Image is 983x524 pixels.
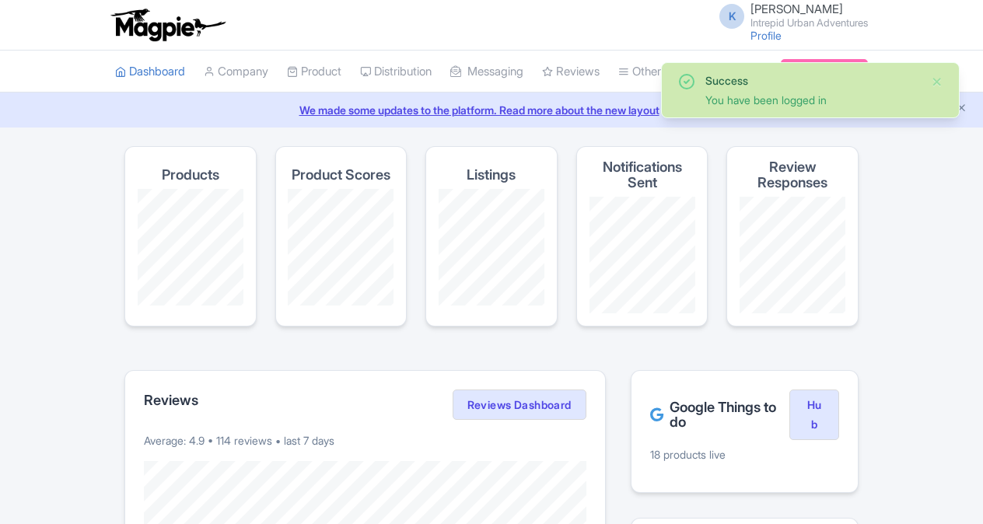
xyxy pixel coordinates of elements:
a: Subscription [781,59,868,82]
a: We made some updates to the platform. Read more about the new layout [9,102,974,118]
a: Reviews [542,51,600,93]
div: You have been logged in [705,92,918,108]
a: Profile [750,29,782,42]
a: Other [618,51,661,93]
a: Messaging [450,51,523,93]
a: Dashboard [115,51,185,93]
a: Distribution [360,51,432,93]
img: logo-ab69f6fb50320c5b225c76a69d11143b.png [107,8,228,42]
a: K [PERSON_NAME] Intrepid Urban Adventures [710,3,868,28]
h4: Review Responses [740,159,845,190]
h4: Listings [467,167,516,183]
a: Company [204,51,268,93]
div: Success [705,72,918,89]
h2: Reviews [144,393,198,408]
a: Hub [789,390,839,441]
span: K [719,4,744,29]
a: Reviews Dashboard [453,390,586,421]
h4: Notifications Sent [589,159,695,190]
button: Close announcement [956,100,967,118]
small: Intrepid Urban Adventures [750,18,868,28]
h2: Google Things to do [650,400,789,431]
span: [PERSON_NAME] [750,2,843,16]
p: Average: 4.9 • 114 reviews • last 7 days [144,432,586,449]
button: Close [931,72,943,91]
a: Product [287,51,341,93]
p: 18 products live [650,446,839,463]
h4: Products [162,167,219,183]
h4: Product Scores [292,167,390,183]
